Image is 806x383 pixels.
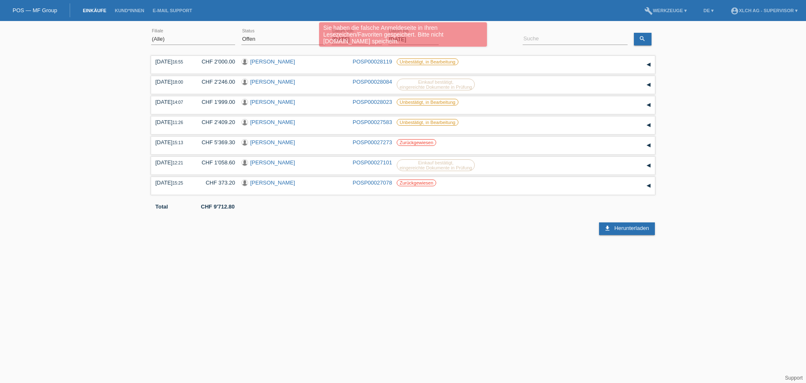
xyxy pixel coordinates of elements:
div: CHF 1'999.00 [195,99,235,105]
span: 16:55 [173,60,183,64]
a: [PERSON_NAME] [250,180,295,186]
a: POSP00027583 [353,119,392,125]
div: auf-/zuklappen [642,99,655,111]
a: POSP00027273 [353,139,392,145]
a: [PERSON_NAME] [250,79,295,85]
a: account_circleXLCH AG - Supervisor ▾ [726,8,802,13]
a: POS — MF Group [13,7,57,13]
a: POSP00028119 [353,58,392,65]
div: CHF 373.20 [195,180,235,186]
span: 14:07 [173,100,183,105]
label: Einkauf bestätigt, eingereichte Dokumente in Prüfung [397,79,475,90]
a: POSP00027078 [353,180,392,186]
b: CHF 9'712.80 [201,203,235,210]
div: auf-/zuklappen [642,159,655,172]
label: Einkauf bestätigt, eingereichte Dokumente in Prüfung [397,159,475,171]
a: POSP00028084 [353,79,392,85]
div: CHF 5'369.30 [195,139,235,145]
div: Sie haben die falsche Anmeldeseite in Ihren Lesezeichen/Favoriten gespeichert. Bitte nicht [DOMAI... [319,22,487,47]
label: Zurückgewiesen [397,180,436,186]
a: DE ▾ [699,8,718,13]
a: POSP00028023 [353,99,392,105]
span: 11:26 [173,120,183,125]
div: CHF 1'058.60 [195,159,235,166]
label: Zurückgewiesen [397,139,436,146]
div: [DATE] [155,79,189,85]
div: auf-/zuklappen [642,58,655,71]
a: Support [785,375,803,381]
div: CHF 2'246.00 [195,79,235,85]
i: download [604,225,611,232]
a: buildWerkzeuge ▾ [640,8,691,13]
span: Herunterladen [614,225,649,231]
div: [DATE] [155,99,189,105]
div: CHF 2'000.00 [195,58,235,65]
a: download Herunterladen [599,222,655,235]
span: 18:00 [173,80,183,85]
div: auf-/zuklappen [642,119,655,132]
div: [DATE] [155,58,189,65]
a: E-Mail Support [149,8,196,13]
div: auf-/zuklappen [642,180,655,192]
a: [PERSON_NAME] [250,139,295,145]
div: [DATE] [155,159,189,166]
div: auf-/zuklappen [642,139,655,152]
div: [DATE] [155,139,189,145]
span: 15:25 [173,181,183,185]
label: Unbestätigt, in Bearbeitung [397,119,458,126]
div: CHF 2'409.20 [195,119,235,125]
div: [DATE] [155,180,189,186]
a: [PERSON_NAME] [250,159,295,166]
a: Einkäufe [79,8,110,13]
label: Unbestätigt, in Bearbeitung [397,99,458,106]
span: 15:13 [173,140,183,145]
div: auf-/zuklappen [642,79,655,91]
a: [PERSON_NAME] [250,99,295,105]
a: Kund*innen [110,8,148,13]
i: build [644,7,653,15]
a: POSP00027101 [353,159,392,166]
b: Total [155,203,168,210]
a: [PERSON_NAME] [250,58,295,65]
div: [DATE] [155,119,189,125]
span: 12:21 [173,161,183,165]
i: account_circle [730,7,739,15]
a: [PERSON_NAME] [250,119,295,125]
label: Unbestätigt, in Bearbeitung [397,58,458,65]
